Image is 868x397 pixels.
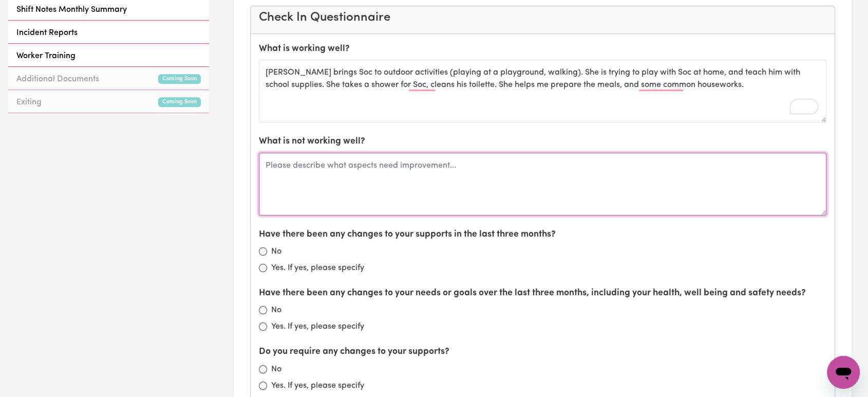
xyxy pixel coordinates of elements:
label: No [271,304,281,316]
a: ExitingComing Soon [8,92,209,113]
a: Worker Training [8,46,209,67]
h4: Check In Questionnaire [259,10,827,25]
a: Additional DocumentsComing Soon [8,69,209,90]
label: Do you require any changes to your supports? [259,345,449,358]
span: Shift Notes Monthly Summary [16,4,127,16]
label: Have there been any changes to your supports in the last three months? [259,228,556,241]
label: No [271,363,281,375]
small: Coming Soon [158,97,201,107]
a: Incident Reports [8,23,209,44]
label: Yes. If yes, please specify [271,320,364,333]
label: Have there been any changes to your needs or goals over the last three months, including your hea... [259,286,806,300]
span: Additional Documents [16,73,99,85]
label: What is working well? [259,42,350,56]
iframe: Button to launch messaging window [827,356,860,389]
span: Exiting [16,96,42,109]
span: Incident Reports [16,27,78,39]
small: Coming Soon [158,74,201,84]
label: Yes. If yes, please specify [271,262,364,274]
span: Worker Training [16,50,76,62]
label: Yes. If yes, please specify [271,380,364,392]
label: What is not working well? [259,135,365,148]
label: No [271,245,281,258]
textarea: To enrich screen reader interactions, please activate Accessibility in Grammarly extension settings [259,60,827,122]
